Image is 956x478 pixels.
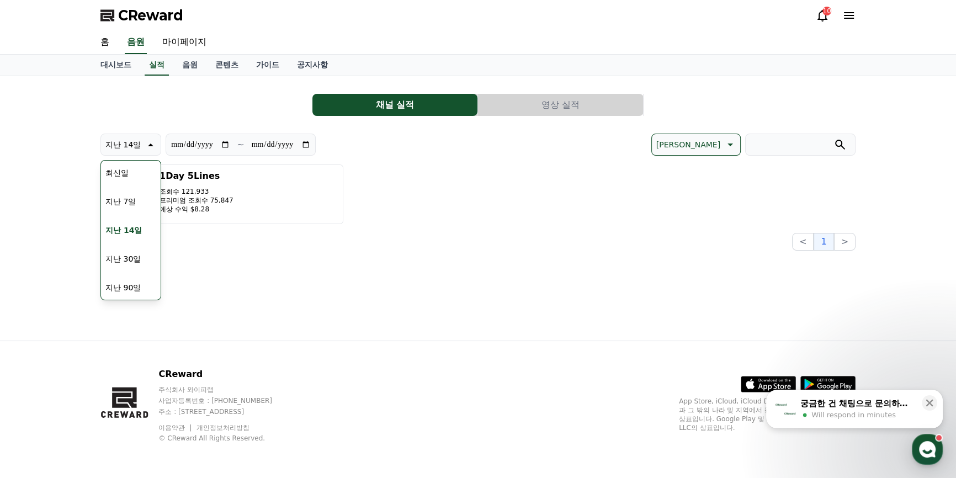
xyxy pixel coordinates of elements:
a: 대시보드 [92,55,140,76]
button: 지난 14일 [100,134,161,156]
a: Home [3,350,73,378]
button: [PERSON_NAME] [651,134,741,156]
button: 지난 90일 [101,275,145,300]
span: CReward [118,7,183,24]
a: Settings [142,350,212,378]
span: Messages [92,367,124,376]
a: 영상 실적 [478,94,644,116]
a: 가이드 [247,55,288,76]
a: 개인정보처리방침 [196,424,249,432]
span: Home [28,367,47,375]
p: 주식회사 와이피랩 [158,385,293,394]
p: 조회수 121,933 [160,187,233,196]
button: 채널 실적 [312,94,477,116]
p: ~ [237,138,244,151]
button: 지난 30일 [101,247,145,271]
h3: 1Day 5Lines [160,169,233,183]
button: 지난 7일 [101,189,140,214]
a: 음원 [173,55,206,76]
p: 사업자등록번호 : [PHONE_NUMBER] [158,396,293,405]
button: > [834,233,856,251]
a: Messages [73,350,142,378]
button: 1 [814,233,833,251]
a: 음원 [125,31,147,54]
a: 공지사항 [288,55,337,76]
p: CReward [158,368,293,381]
span: Settings [163,367,190,375]
a: 실적 [145,55,169,76]
a: 10 [816,9,829,22]
button: 지난 14일 [101,218,146,242]
div: 10 [822,7,831,15]
a: 이용약관 [158,424,193,432]
p: 지난 14일 [105,137,141,152]
button: 영상 실적 [478,94,643,116]
a: 홈 [92,31,118,54]
p: 프리미엄 조회수 75,847 [160,196,233,205]
button: < [792,233,814,251]
a: 마이페이지 [153,31,215,54]
p: 주소 : [STREET_ADDRESS] [158,407,293,416]
p: App Store, iCloud, iCloud Drive 및 iTunes Store는 미국과 그 밖의 나라 및 지역에서 등록된 Apple Inc.의 서비스 상표입니다. Goo... [679,397,856,432]
button: 1Day 5Lines 조회수 121,933 프리미엄 조회수 75,847 예상 수익 $8.28 [100,164,343,224]
p: © CReward All Rights Reserved. [158,434,293,443]
a: 콘텐츠 [206,55,247,76]
button: 최신일 [101,161,133,185]
p: 예상 수익 $8.28 [160,205,233,214]
p: [PERSON_NAME] [656,137,720,152]
a: CReward [100,7,183,24]
a: 채널 실적 [312,94,478,116]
